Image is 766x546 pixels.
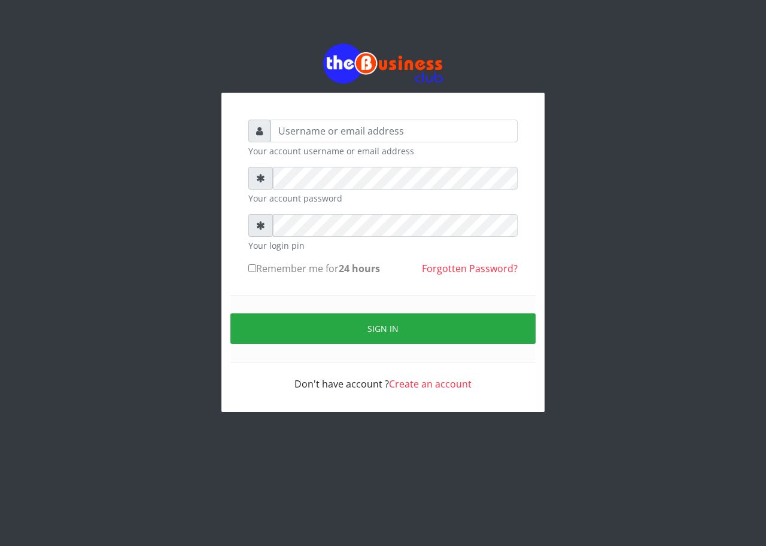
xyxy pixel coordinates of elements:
small: Your account password [248,192,518,205]
a: Forgotten Password? [422,262,518,275]
div: Don't have account ? [248,362,518,391]
input: Username or email address [270,120,518,142]
input: Remember me for24 hours [248,264,256,272]
b: 24 hours [339,262,380,275]
a: Create an account [389,377,472,391]
label: Remember me for [248,261,380,276]
small: Your login pin [248,239,518,252]
button: Sign in [230,313,536,344]
small: Your account username or email address [248,145,518,157]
